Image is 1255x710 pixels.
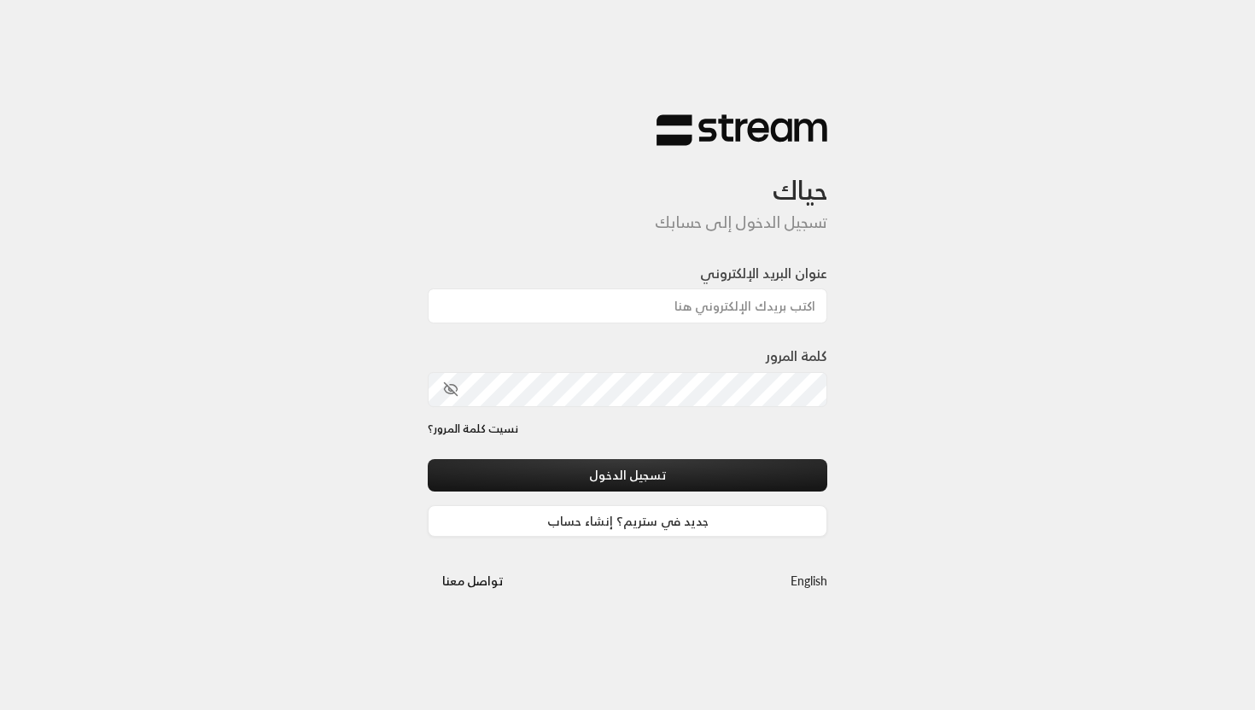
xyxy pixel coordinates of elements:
h5: تسجيل الدخول إلى حسابك [428,213,827,232]
input: اكتب بريدك الإلكتروني هنا [428,288,827,323]
label: كلمة المرور [766,346,827,366]
a: English [791,565,827,597]
a: تواصل معنا [428,570,517,591]
img: Stream Logo [657,113,827,147]
h3: حياك [428,147,827,206]
a: نسيت كلمة المرور؟ [428,421,518,438]
button: تسجيل الدخول [428,459,827,491]
button: تواصل معنا [428,565,517,597]
a: جديد في ستريم؟ إنشاء حساب [428,505,827,537]
label: عنوان البريد الإلكتروني [700,263,827,283]
button: toggle password visibility [436,375,465,404]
